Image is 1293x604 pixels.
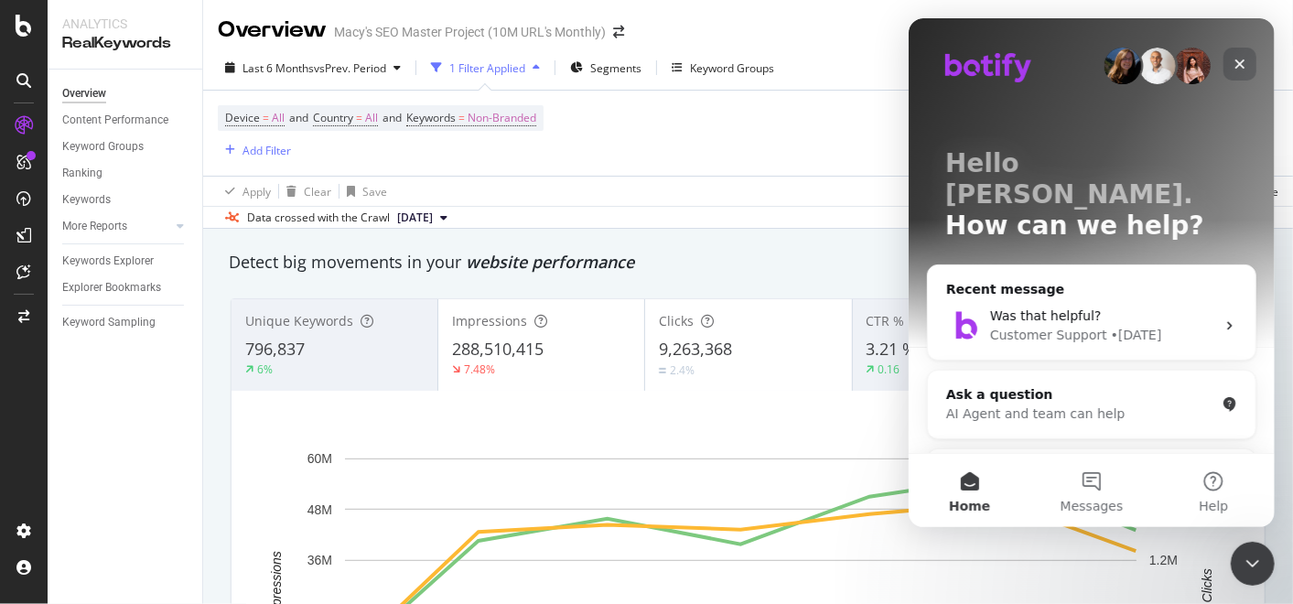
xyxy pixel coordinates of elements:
[225,110,260,125] span: Device
[867,312,905,329] span: CTR %
[1200,568,1214,602] text: Clicks
[356,110,362,125] span: =
[690,60,774,76] div: Keyword Groups
[62,278,161,297] div: Explorer Bookmarks
[242,60,314,76] span: Last 6 Months
[62,217,171,236] a: More Reports
[452,312,527,329] span: Impressions
[458,110,465,125] span: =
[878,361,900,377] div: 0.16
[257,361,273,377] div: 6%
[307,502,332,517] text: 48M
[289,110,308,125] span: and
[245,338,305,360] span: 796,837
[659,338,732,360] span: 9,263,368
[424,53,547,82] button: 1 Filter Applied
[242,143,291,158] div: Add Filter
[314,60,386,76] span: vs Prev. Period
[867,338,917,360] span: 3.21 %
[62,190,189,210] a: Keywords
[383,110,402,125] span: and
[362,184,387,200] div: Save
[247,210,390,226] div: Data crossed with the Crawl
[245,312,353,329] span: Unique Keywords
[307,451,332,466] text: 60M
[218,15,327,46] div: Overview
[449,60,525,76] div: 1 Filter Applied
[62,313,189,332] a: Keyword Sampling
[334,23,606,41] div: Macy's SEO Master Project (10M URL's Monthly)
[272,105,285,131] span: All
[62,111,189,130] a: Content Performance
[62,217,127,236] div: More Reports
[62,252,154,271] div: Keywords Explorer
[279,177,331,206] button: Clear
[242,184,271,200] div: Apply
[339,177,387,206] button: Save
[670,362,695,378] div: 2.4%
[62,252,189,271] a: Keywords Explorer
[62,137,144,156] div: Keyword Groups
[313,110,353,125] span: Country
[218,139,291,161] button: Add Filter
[390,207,455,229] button: [DATE]
[62,278,189,297] a: Explorer Bookmarks
[1149,553,1178,567] text: 1.2M
[62,15,188,33] div: Analytics
[62,190,111,210] div: Keywords
[304,184,331,200] div: Clear
[62,137,189,156] a: Keyword Groups
[62,164,102,183] div: Ranking
[563,53,649,82] button: Segments
[397,210,433,226] span: 2025 Sep. 18th
[1231,542,1275,586] iframe: Intercom live chat
[62,164,189,183] a: Ranking
[62,84,106,103] div: Overview
[590,60,641,76] span: Segments
[468,105,536,131] span: Non-Branded
[464,361,495,377] div: 7.48%
[62,84,189,103] a: Overview
[62,33,188,54] div: RealKeywords
[62,111,168,130] div: Content Performance
[659,368,666,373] img: Equal
[406,110,456,125] span: Keywords
[218,53,408,82] button: Last 6 MonthsvsPrev. Period
[62,313,156,332] div: Keyword Sampling
[909,18,1275,527] iframe: Intercom live chat
[263,110,269,125] span: =
[307,553,332,567] text: 36M
[452,338,544,360] span: 288,510,415
[218,177,271,206] button: Apply
[659,312,694,329] span: Clicks
[664,53,781,82] button: Keyword Groups
[365,105,378,131] span: All
[613,26,624,38] div: arrow-right-arrow-left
